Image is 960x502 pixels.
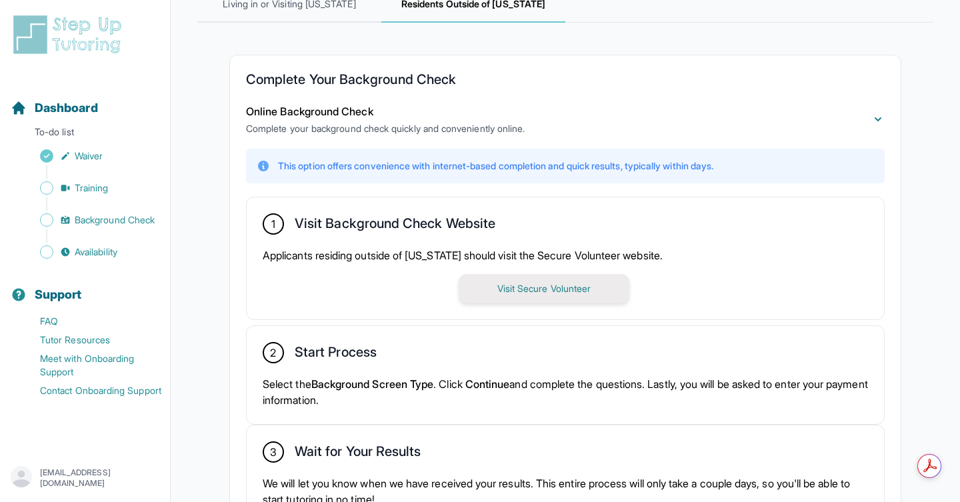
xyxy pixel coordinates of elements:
[263,376,868,408] p: Select the . Click and complete the questions. Lastly, you will be asked to enter your payment in...
[270,444,277,460] span: 3
[311,377,434,391] span: Background Screen Type
[11,99,98,117] a: Dashboard
[35,285,82,304] span: Support
[246,71,885,93] h2: Complete Your Background Check
[75,245,117,259] span: Availability
[246,122,525,135] p: Complete your background check quickly and conveniently online.
[246,103,885,135] button: Online Background CheckComplete your background check quickly and conveniently online.
[11,211,170,229] a: Background Check
[75,213,155,227] span: Background Check
[11,312,170,331] a: FAQ
[11,147,170,165] a: Waiver
[11,13,129,56] img: logo
[75,149,103,163] span: Waiver
[11,331,170,349] a: Tutor Resources
[295,344,377,365] h2: Start Process
[5,125,165,144] p: To-do list
[11,179,170,197] a: Training
[75,181,109,195] span: Training
[5,264,165,309] button: Support
[35,99,98,117] span: Dashboard
[271,216,275,232] span: 1
[5,77,165,123] button: Dashboard
[295,215,495,237] h2: Visit Background Check Website
[11,349,170,381] a: Meet with Onboarding Support
[11,243,170,261] a: Availability
[295,443,421,465] h2: Wait for Your Results
[270,345,276,361] span: 2
[465,377,510,391] span: Continue
[11,466,159,490] button: [EMAIL_ADDRESS][DOMAIN_NAME]
[246,105,373,118] span: Online Background Check
[278,159,713,173] p: This option offers convenience with internet-based completion and quick results, typically within...
[459,281,629,295] a: Visit Secure Volunteer
[40,467,159,489] p: [EMAIL_ADDRESS][DOMAIN_NAME]
[459,274,629,303] button: Visit Secure Volunteer
[263,247,868,263] p: Applicants residing outside of [US_STATE] should visit the Secure Volunteer website.
[11,381,170,400] a: Contact Onboarding Support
